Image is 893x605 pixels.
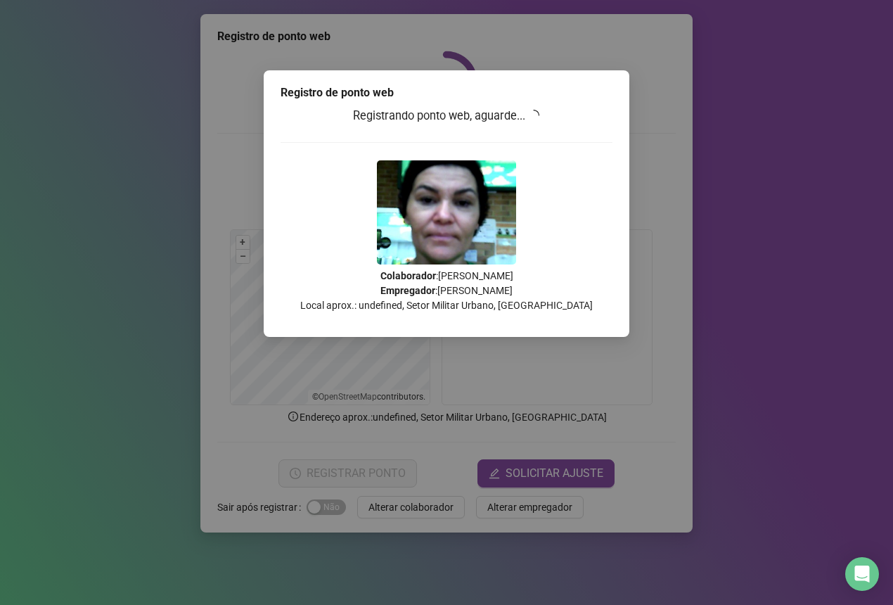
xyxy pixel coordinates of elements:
[845,557,879,591] div: Open Intercom Messenger
[281,107,612,125] h3: Registrando ponto web, aguarde...
[527,108,541,122] span: loading
[380,285,435,296] strong: Empregador
[377,160,516,265] img: Z
[380,270,436,281] strong: Colaborador
[281,269,612,313] p: : [PERSON_NAME] : [PERSON_NAME] Local aprox.: undefined, Setor Militar Urbano, [GEOGRAPHIC_DATA]
[281,84,612,101] div: Registro de ponto web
